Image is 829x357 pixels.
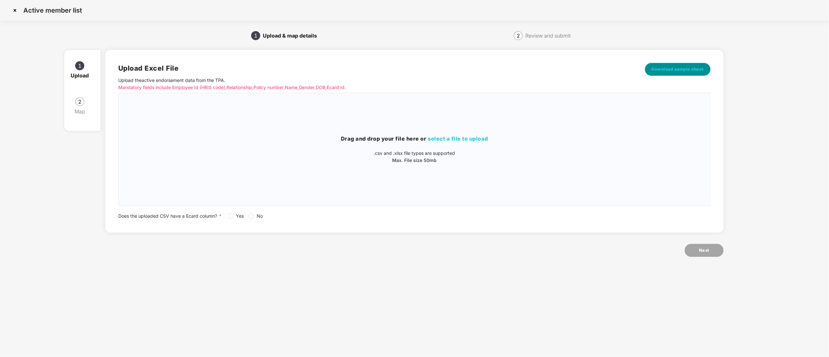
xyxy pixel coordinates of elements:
[254,213,265,220] span: No
[119,135,710,143] h3: Drag and drop your file here or
[525,30,571,41] div: Review and submit
[75,106,90,117] div: Map
[10,5,20,16] img: svg+xml;base64,PHN2ZyBpZD0iQ3Jvc3MtMzJ4MzIiIHhtbG5zPSJodHRwOi8vd3d3LnczLm9yZy8yMDAwL3N2ZyIgd2lkdG...
[233,213,246,220] span: Yes
[78,63,81,68] span: 1
[71,70,94,81] div: Upload
[263,30,322,41] div: Upload & map details
[254,33,257,38] span: 1
[428,135,488,142] span: select a file to upload
[118,84,587,91] p: Mandatory fields include Employee Id (HRIS code), Relationship, Policy number, Name, Gender, DOB,...
[645,63,711,76] button: Download sample sheet
[118,77,587,91] p: Upload the active endorsement data from the TPA .
[652,66,704,73] span: Download sample sheet
[119,93,710,206] span: Drag and drop your file here orselect a file to upload.csv and .xlsx file types are supportedMax....
[119,150,710,157] p: .csv and .xlsx file types are supported
[118,213,711,220] div: Does the uploaded CSV have a Ecard column?
[118,63,587,74] h2: Upload Excel File
[78,99,81,104] span: 2
[23,6,82,14] p: Active member list
[517,33,520,38] span: 2
[119,157,710,164] p: Max. File size 50mb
